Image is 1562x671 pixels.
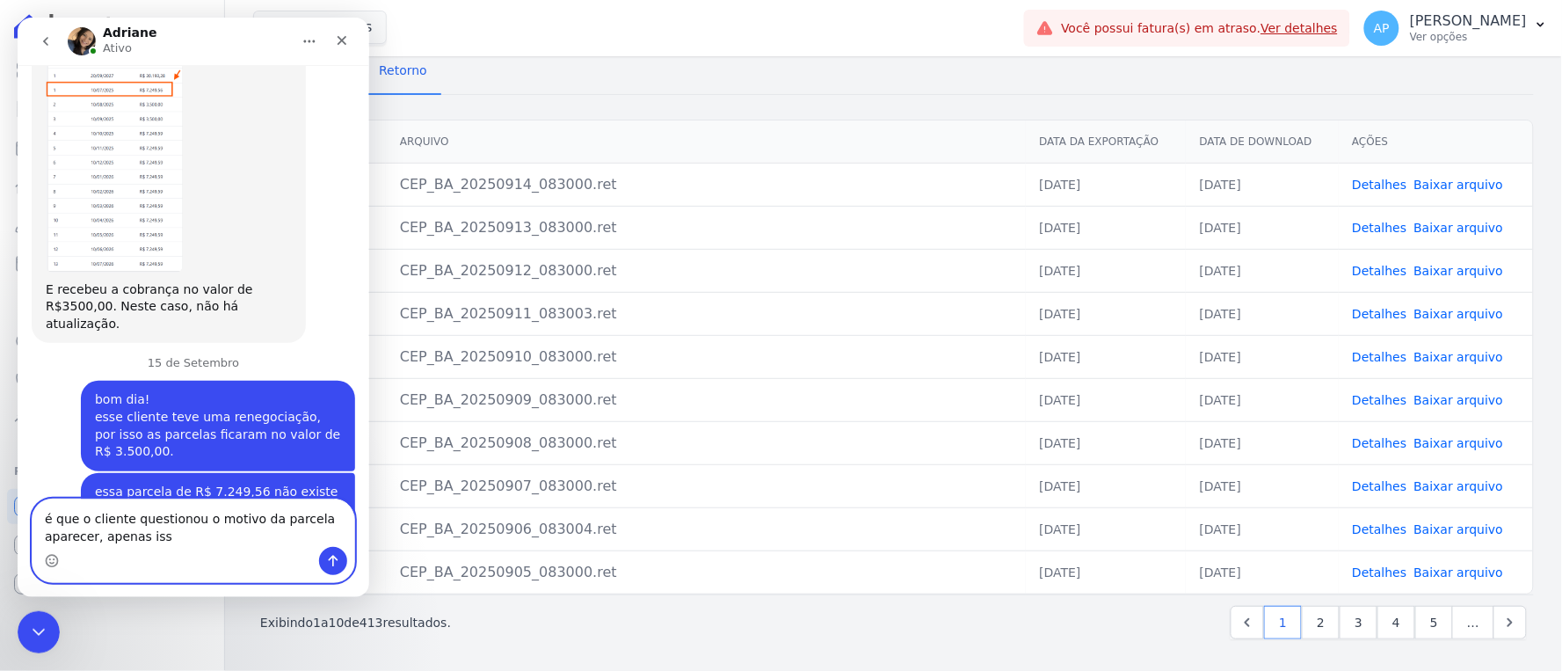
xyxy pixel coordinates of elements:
[1414,178,1504,192] a: Baixar arquivo
[77,466,323,500] div: essa parcela de R$ 7.249,56 não existe mais.
[400,174,1012,195] div: CEP_BA_20250914_083000.ret
[1414,479,1504,493] a: Baixar arquivo
[1261,21,1339,35] a: Ver detalhes
[1353,221,1407,235] a: Detalhes
[1186,120,1339,164] th: Data de Download
[7,53,217,88] a: Visão Geral
[400,519,1012,540] div: CEP_BA_20250906_083004.ret
[275,7,309,40] button: Início
[1026,507,1186,551] td: [DATE]
[400,303,1012,325] div: CEP_BA_20250911_083003.ret
[85,22,114,40] p: Ativo
[313,616,321,630] span: 1
[1264,606,1302,639] a: 1
[1353,264,1407,278] a: Detalhes
[28,264,274,316] div: E recebeu a cobrança no valor de R$3500,00. Neste caso, não há atualização.
[7,169,217,204] a: Lotes
[1340,606,1377,639] a: 3
[1353,565,1407,580] a: Detalhes
[1302,606,1340,639] a: 2
[7,401,217,436] a: Troca de Arquivos
[7,130,217,165] a: Parcelas
[386,120,1026,164] th: Arquivo
[7,285,217,320] a: Transferências
[1374,22,1390,34] span: AP
[1026,464,1186,507] td: [DATE]
[1186,335,1339,378] td: [DATE]
[1414,221,1504,235] a: Baixar arquivo
[1186,292,1339,335] td: [DATE]
[1414,393,1504,407] a: Baixar arquivo
[1026,378,1186,421] td: [DATE]
[368,53,438,88] span: Retorno
[7,91,217,127] a: Contratos
[1026,249,1186,292] td: [DATE]
[1414,350,1504,364] a: Baixar arquivo
[1186,249,1339,292] td: [DATE]
[14,456,338,525] div: Alan diz…
[1353,522,1407,536] a: Detalhes
[14,363,338,455] div: Alan diz…
[7,324,217,359] a: Crédito
[302,529,330,558] button: Enviar uma mensagem
[400,476,1012,497] div: CEP_BA_20250907_083000.ret
[1339,120,1533,164] th: Ações
[1410,30,1527,44] p: Ver opções
[14,339,338,363] div: 15 de Setembro
[1353,479,1407,493] a: Detalhes
[1186,206,1339,249] td: [DATE]
[360,616,383,630] span: 413
[15,482,337,529] textarea: Envie uma mensagem...
[400,562,1012,583] div: CEP_BA_20250905_083000.ret
[1353,307,1407,321] a: Detalhes
[400,390,1012,411] div: CEP_BA_20250909_083000.ret
[1026,335,1186,378] td: [DATE]
[1026,551,1186,594] td: [DATE]
[1186,507,1339,551] td: [DATE]
[309,7,340,39] div: Fechar
[1353,436,1407,450] a: Detalhes
[63,456,338,511] div: essa parcela de R$ 7.249,56 não existe mais.
[1026,292,1186,335] td: [DATE]
[400,433,1012,454] div: CEP_BA_20250908_083000.ret
[1350,4,1562,53] button: AP [PERSON_NAME] Ver opções
[1061,19,1338,38] span: Você possui fatura(s) em atraso.
[365,49,441,95] a: Retorno
[1353,178,1407,192] a: Detalhes
[1186,163,1339,206] td: [DATE]
[1414,264,1504,278] a: Baixar arquivo
[7,489,217,524] a: Recebíveis
[7,246,217,281] a: Minha Carteira
[77,374,323,442] div: bom dia! esse cliente teve uma renegociação, por isso as parcelas ficaram no valor de R$ 3.500,00.
[1414,307,1504,321] a: Baixar arquivo
[1186,421,1339,464] td: [DATE]
[1186,378,1339,421] td: [DATE]
[1186,551,1339,594] td: [DATE]
[400,217,1012,238] div: CEP_BA_20250913_083000.ret
[1414,436,1504,450] a: Baixar arquivo
[1231,606,1264,639] a: Previous
[400,260,1012,281] div: CEP_BA_20250912_083000.ret
[18,18,369,597] iframe: Intercom live chat
[1353,393,1407,407] a: Detalhes
[7,208,217,243] a: Clientes
[63,363,338,453] div: bom dia!esse cliente teve uma renegociação, por isso as parcelas ficaram no valor de R$ 3.500,00.
[329,616,345,630] span: 10
[1353,350,1407,364] a: Detalhes
[1026,421,1186,464] td: [DATE]
[260,614,451,631] p: Exibindo a de resultados.
[7,362,217,397] a: Negativação
[1415,606,1453,639] a: 5
[1186,464,1339,507] td: [DATE]
[1026,163,1186,206] td: [DATE]
[14,461,210,482] div: Plataformas
[1410,12,1527,30] p: [PERSON_NAME]
[7,528,217,563] a: Conta Hent
[27,536,41,551] button: Selecionador de Emoji
[18,611,60,653] iframe: Intercom live chat
[1026,120,1186,164] th: Data da Exportação
[1414,522,1504,536] a: Baixar arquivo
